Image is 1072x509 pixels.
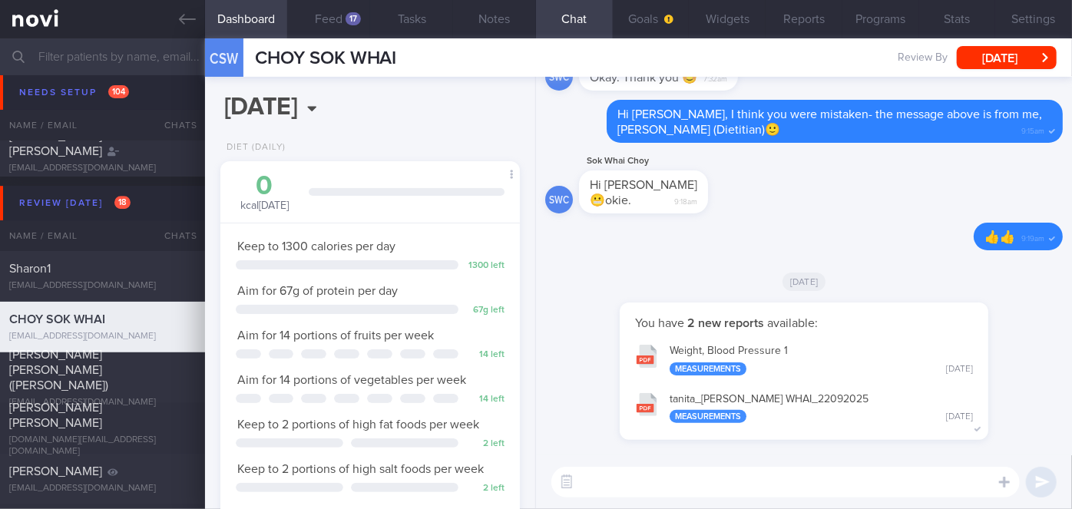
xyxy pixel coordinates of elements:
span: 9:18am [674,193,697,207]
span: 9:15am [1021,122,1044,137]
div: [DATE] [946,411,973,423]
div: [EMAIL_ADDRESS][DOMAIN_NAME] [9,331,196,342]
button: [DATE] [957,46,1057,69]
strong: 2 new reports [684,317,767,329]
span: [PERSON_NAME], [PERSON_NAME] [9,79,105,107]
div: tanita_ [PERSON_NAME] WHAI_ 22092025 [670,393,973,424]
div: Diet (Daily) [220,142,286,154]
div: 2 left [466,438,505,450]
span: [DATE] [782,273,826,291]
button: tanita_[PERSON_NAME] WHAI_22092025 Measurements [DATE] [627,383,981,431]
div: SWC [548,63,571,91]
div: Measurements [670,410,746,423]
span: Keep to 1300 calories per day [237,240,395,253]
span: 7:32am [703,70,727,84]
div: Review [DATE] [15,193,134,213]
div: [EMAIL_ADDRESS][DOMAIN_NAME] [9,163,196,174]
div: 67 g left [466,305,505,316]
span: Okay. Thank you 😊 [590,71,697,84]
span: 18 [114,196,131,209]
div: Chats [144,220,205,251]
span: Keep to 2 portions of high fat foods per week [237,418,479,431]
div: CSW [201,29,247,88]
span: Keep to 2 portions of high salt foods per week [237,463,484,475]
div: [EMAIL_ADDRESS][DOMAIN_NAME] [9,112,196,124]
span: Review By [898,51,948,65]
span: Hi [PERSON_NAME], I think you were mistaken- the message above is from me, [PERSON_NAME] (Dietiti... [617,108,1042,136]
div: [EMAIL_ADDRESS][DOMAIN_NAME] [9,483,196,494]
div: 2 left [466,483,505,494]
button: Weight, Blood Pressure 1 Measurements [DATE] [627,335,981,383]
span: Sharon1 [9,263,51,275]
div: [EMAIL_ADDRESS][DOMAIN_NAME] [9,397,196,408]
div: 0 [236,173,293,200]
div: [DATE] [946,364,973,375]
span: [PERSON_NAME] [PERSON_NAME] [9,402,102,429]
div: 14 left [466,349,505,361]
div: Measurements [670,362,746,375]
span: Hi [PERSON_NAME] [590,179,697,191]
div: [DOMAIN_NAME][EMAIL_ADDRESS][DOMAIN_NAME] [9,435,196,458]
span: [PERSON_NAME] [9,465,102,478]
span: 😬okie. [590,194,631,207]
div: 14 left [466,394,505,405]
span: CHOY SOK WHAI [255,49,397,68]
div: SWC [548,186,571,214]
span: 👍👍 [984,231,1015,243]
div: Sok Whai Choy [579,152,754,170]
span: [PERSON_NAME] [PERSON_NAME] [9,130,102,157]
span: Aim for 14 portions of vegetables per week [237,374,466,386]
span: Aim for 67g of protein per day [237,285,398,297]
span: CHOY SOK WHAI [9,313,105,326]
span: Aim for 14 portions of fruits per week [237,329,434,342]
div: kcal [DATE] [236,173,293,213]
span: 9:19am [1021,230,1044,244]
div: 17 [346,12,361,25]
div: [EMAIL_ADDRESS][DOMAIN_NAME] [9,280,196,292]
div: 1300 left [466,260,505,272]
p: You have available: [635,316,973,331]
span: [PERSON_NAME] [PERSON_NAME] ([PERSON_NAME]) [9,349,108,392]
div: Weight, Blood Pressure 1 [670,345,973,375]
